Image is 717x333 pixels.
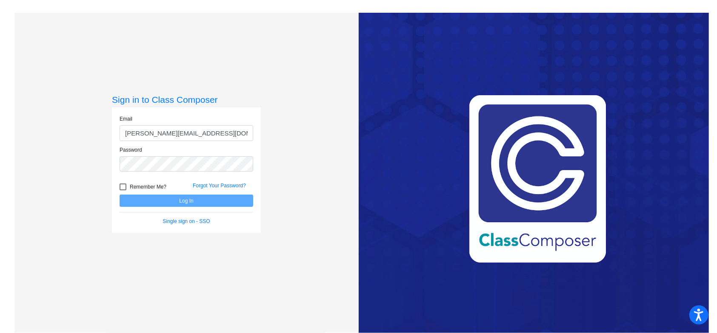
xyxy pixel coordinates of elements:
[120,146,142,154] label: Password
[130,182,166,192] span: Remember Me?
[163,218,210,224] a: Single sign on - SSO
[120,195,253,207] button: Log In
[112,94,261,105] h3: Sign in to Class Composer
[193,183,246,189] a: Forgot Your Password?
[120,115,132,123] label: Email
